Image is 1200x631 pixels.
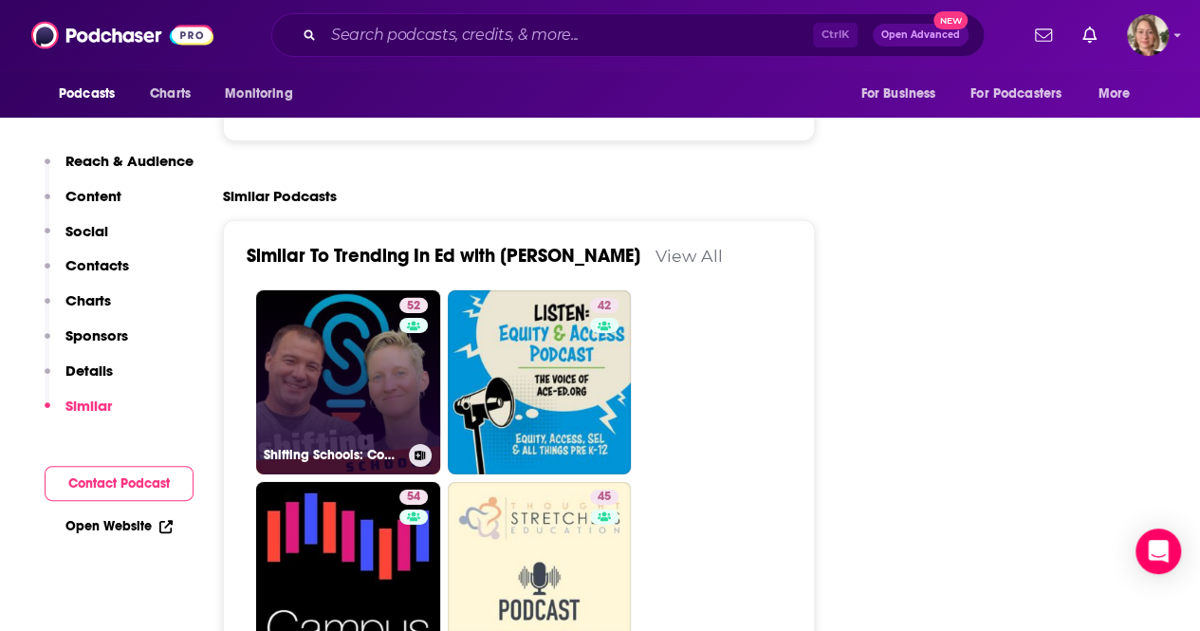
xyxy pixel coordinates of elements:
button: Contacts [45,256,129,291]
button: Open AdvancedNew [873,24,969,46]
span: 45 [598,488,611,507]
span: 52 [407,297,420,316]
button: open menu [46,76,139,112]
span: Ctrl K [813,23,858,47]
a: View All [655,246,723,266]
div: Open Intercom Messenger [1135,529,1181,574]
button: Similar [45,397,112,432]
a: 42 [448,290,632,474]
a: Show notifications dropdown [1075,19,1104,51]
h2: Similar Podcasts [223,187,337,205]
h3: Shifting Schools: Conversations for K12 Educators [264,447,401,463]
span: For Podcasters [970,81,1062,107]
span: Open Advanced [881,30,960,40]
button: Content [45,187,121,222]
a: Show notifications dropdown [1027,19,1060,51]
a: 42 [590,298,618,313]
span: For Business [860,81,935,107]
button: open menu [1085,76,1154,112]
p: Details [65,362,113,380]
span: Charts [150,81,191,107]
div: Search podcasts, credits, & more... [271,13,985,57]
button: Reach & Audience [45,152,194,187]
a: Similar To Trending In Ed with [PERSON_NAME] [247,244,640,268]
p: Contacts [65,256,129,274]
button: Show profile menu [1127,14,1169,56]
span: Logged in as AriFortierPr [1127,14,1169,56]
input: Search podcasts, credits, & more... [323,20,813,50]
a: 52 [399,298,428,313]
span: 54 [407,488,420,507]
button: open menu [847,76,959,112]
button: Sponsors [45,326,128,362]
button: open menu [958,76,1089,112]
span: Monitoring [225,81,292,107]
button: Details [45,362,113,397]
span: More [1098,81,1131,107]
a: Open Website [65,518,173,534]
a: 54 [399,490,428,505]
button: Contact Podcast [45,466,194,501]
p: Social [65,222,108,240]
p: Charts [65,291,111,309]
a: Charts [138,76,202,112]
span: New [933,11,968,29]
p: Similar [65,397,112,415]
button: Charts [45,291,111,326]
p: Content [65,187,121,205]
span: 42 [598,297,611,316]
p: Reach & Audience [65,152,194,170]
img: Podchaser - Follow, Share and Rate Podcasts [31,17,213,53]
span: Podcasts [59,81,115,107]
a: 45 [590,490,618,505]
button: open menu [212,76,317,112]
a: 52Shifting Schools: Conversations for K12 Educators [256,290,440,474]
img: User Profile [1127,14,1169,56]
p: Sponsors [65,326,128,344]
button: Social [45,222,108,257]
